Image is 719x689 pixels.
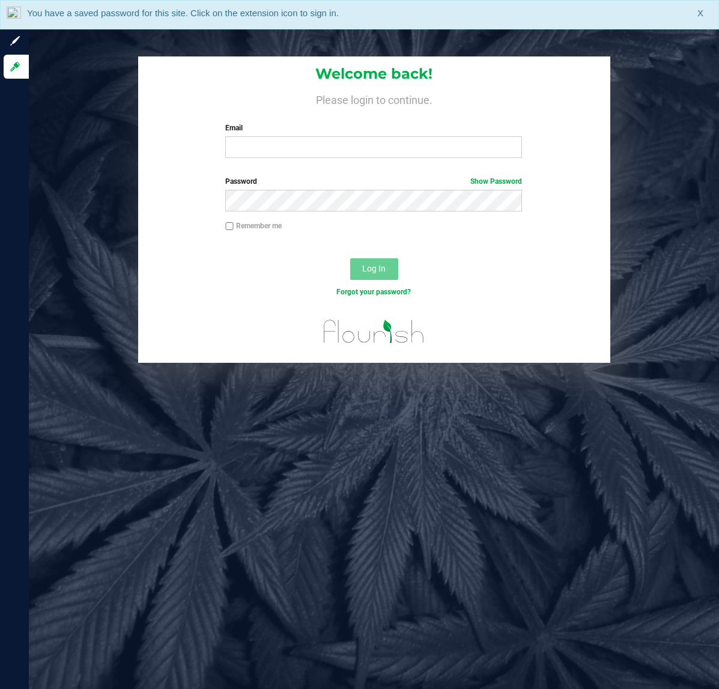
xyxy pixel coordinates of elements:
h4: Please login to continue. [138,91,610,106]
input: Remember me [225,222,234,231]
a: Forgot your password? [336,288,411,296]
h1: Welcome back! [138,66,610,82]
img: notLoggedInIcon.png [7,7,21,23]
label: Email [225,123,522,133]
span: Log In [362,264,386,273]
img: flourish_logo.svg [315,310,433,353]
label: Remember me [225,220,282,231]
button: Log In [350,258,398,280]
span: X [697,7,703,20]
span: Password [225,177,257,186]
inline-svg: Log in [9,61,21,73]
span: You have a saved password for this site. Click on the extension icon to sign in. [27,8,339,18]
a: Show Password [470,177,522,186]
inline-svg: Sign up [9,35,21,47]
